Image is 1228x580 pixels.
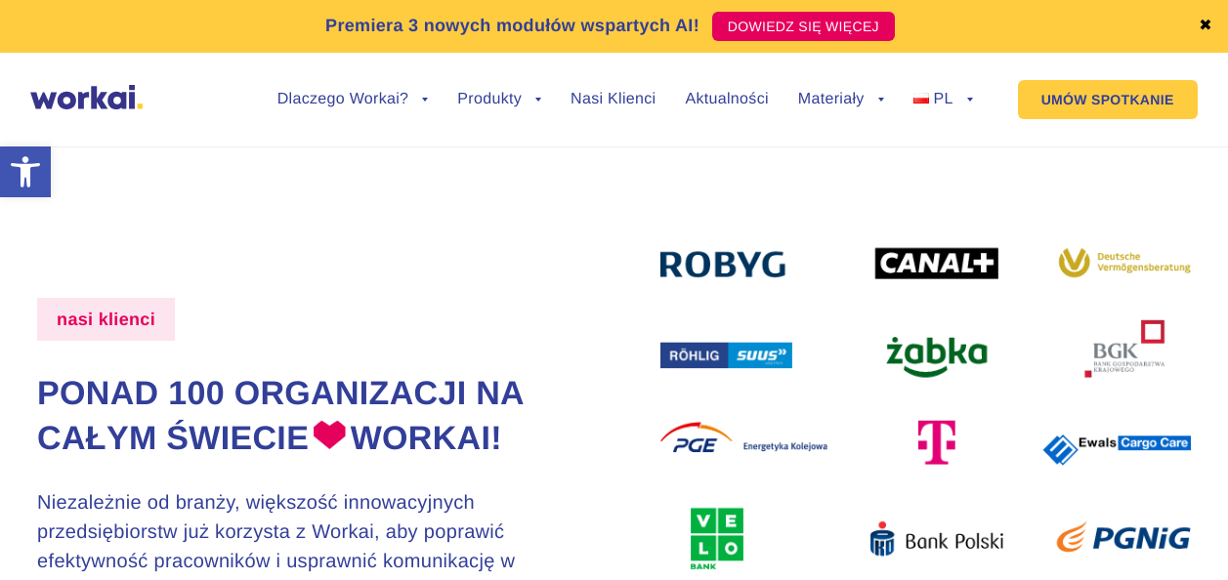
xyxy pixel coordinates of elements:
a: UMÓW SPOTKANIE [1018,80,1198,119]
a: Nasi Klienci [571,92,656,107]
a: ✖ [1199,19,1212,34]
a: DOWIEDZ SIĘ WIĘCEJ [712,12,895,41]
a: Materiały [798,92,884,107]
span: PL [933,91,953,107]
a: Aktualności [685,92,768,107]
img: heart.png [314,420,346,449]
p: Premiera 3 nowych modułów wspartych AI! [325,13,699,39]
a: Produkty [457,92,541,107]
h1: Ponad 100 organizacji na całym świecie Workai! [37,372,568,462]
a: Dlaczego Workai? [277,92,429,107]
label: nasi klienci [37,298,175,341]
